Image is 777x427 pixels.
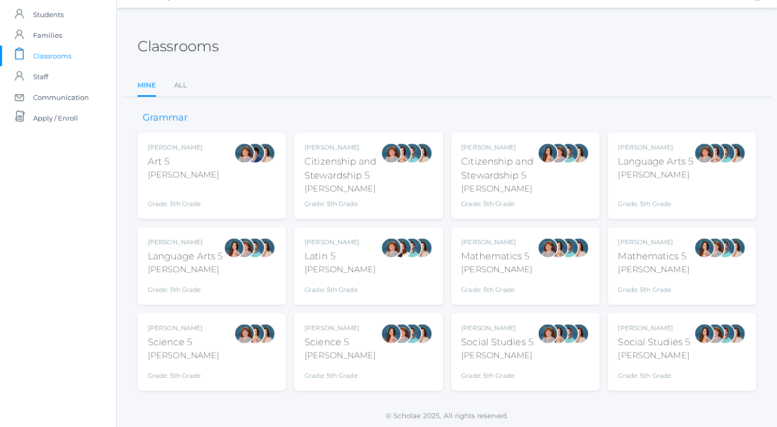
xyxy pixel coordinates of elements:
div: Sarah Bence [391,323,412,344]
div: Rebecca Salazar [381,323,402,344]
div: [PERSON_NAME] [148,349,219,362]
div: Science 5 [148,335,219,349]
div: [PERSON_NAME] [462,238,533,247]
div: Westen Taylor [402,143,422,164]
div: [PERSON_NAME] [148,263,223,276]
div: Rebecca Salazar [224,238,245,258]
a: Mine [138,75,156,97]
div: Cari Burke [725,143,746,164]
div: Grade: 5th Grade [462,199,538,209]
div: [PERSON_NAME] [618,143,694,152]
div: [PERSON_NAME] [618,323,691,333]
div: Grade: 5th Grade [148,280,223,295]
div: Sarah Bence [705,238,725,258]
div: Rebecca Salazar [694,323,715,344]
div: [PERSON_NAME] [148,238,223,247]
div: Grade: 5th Grade [304,366,376,380]
h2: Classrooms [138,38,219,54]
div: [PERSON_NAME] [304,238,376,247]
a: All [174,75,187,96]
div: [PERSON_NAME] [148,323,219,333]
div: Grade: 5th Grade [148,185,219,209]
div: Westen Taylor [715,143,736,164]
div: Citizenship and Stewardship 5 [304,155,380,183]
div: Science 5 [304,335,376,349]
div: Cari Burke [569,238,589,258]
div: Cari Burke [725,323,746,344]
div: [PERSON_NAME] [304,323,376,333]
div: [PERSON_NAME] [304,349,376,362]
div: Grade: 5th Grade [304,280,376,295]
div: Rebecca Salazar [694,238,715,258]
div: Grade: 5th Grade [462,366,534,380]
div: Grade: 5th Grade [462,280,533,295]
div: [PERSON_NAME] [462,263,533,276]
div: Rebecca Salazar [548,238,569,258]
div: Sarah Bence [234,323,255,344]
div: Rebecca Salazar [705,143,725,164]
div: Westen Taylor [715,323,736,344]
div: Cari Burke [412,238,433,258]
div: Social Studies 5 [618,335,691,349]
div: Rebecca Salazar [245,323,265,344]
div: [PERSON_NAME] [618,349,691,362]
div: Westen Taylor [402,238,422,258]
h3: Grammar [138,113,193,123]
div: Cari Burke [412,143,433,164]
div: Citizenship and Stewardship 5 [462,155,538,183]
div: Grade: 5th Grade [618,280,690,295]
div: [PERSON_NAME] [148,143,219,152]
div: Rebecca Salazar [548,323,569,344]
div: Teresa Deutsch [391,238,412,258]
div: Cari Burke [569,323,589,344]
div: Social Studies 5 [462,335,534,349]
div: Westen Taylor [402,323,422,344]
div: Rebecca Salazar [538,143,558,164]
span: Classrooms [33,46,71,66]
div: Language Arts 5 [148,249,223,263]
div: [PERSON_NAME] [304,263,376,276]
p: © Scholae 2025. All rights reserved. [117,410,777,421]
div: Westen Taylor [558,323,579,344]
div: Carolyn Sugimoto [245,143,265,164]
div: Sarah Bence [538,323,558,344]
div: [PERSON_NAME] [462,349,534,362]
span: Communication [33,87,89,108]
div: Mathematics 5 [462,249,533,263]
span: Students [33,4,64,25]
div: Cari Burke [569,143,589,164]
div: Sarah Bence [538,238,558,258]
div: Sarah Bence [694,143,715,164]
div: Westen Taylor [558,143,579,164]
div: Grade: 5th Grade [304,199,380,209]
div: Sarah Bence [234,143,255,164]
div: [PERSON_NAME] [462,143,538,152]
div: [PERSON_NAME] [618,263,690,276]
div: Sarah Bence [705,323,725,344]
div: Westen Taylor [245,238,265,258]
div: [PERSON_NAME] [618,169,694,181]
div: Westen Taylor [558,238,579,258]
div: Latin 5 [304,249,376,263]
div: [PERSON_NAME] [304,143,380,152]
div: Grade: 5th Grade [148,366,219,380]
div: Sarah Bence [234,238,255,258]
div: [PERSON_NAME] [148,169,219,181]
div: Mathematics 5 [618,249,690,263]
div: Cari Burke [255,323,276,344]
div: Cari Burke [255,238,276,258]
div: Grade: 5th Grade [618,185,694,209]
div: Westen Taylor [715,238,736,258]
div: Grade: 5th Grade [618,366,691,380]
span: Families [33,25,62,46]
div: [PERSON_NAME] [304,183,380,195]
div: Sarah Bence [381,143,402,164]
div: Cari Burke [412,323,433,344]
div: [PERSON_NAME] [462,323,534,333]
span: Staff [33,66,48,87]
div: Rebecca Salazar [391,143,412,164]
div: Language Arts 5 [618,155,694,169]
div: Cari Burke [255,143,276,164]
div: [PERSON_NAME] [462,183,538,195]
div: Art 5 [148,155,219,169]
